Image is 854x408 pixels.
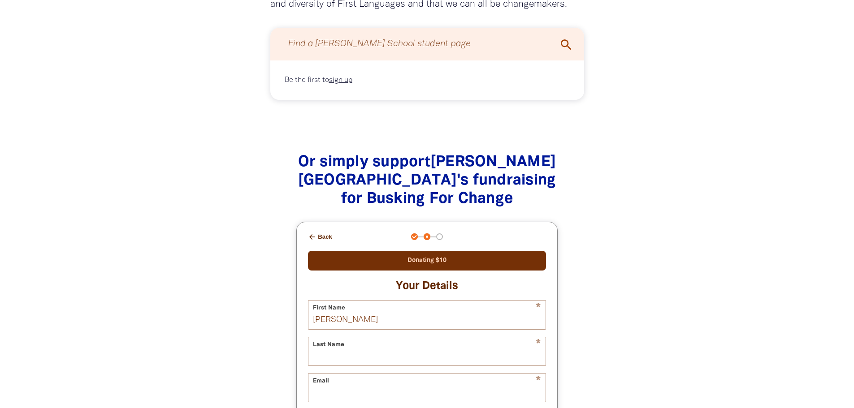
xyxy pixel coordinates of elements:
[298,155,556,206] span: Or simply support [PERSON_NAME][GEOGRAPHIC_DATA] 's fundraising for Busking For Change
[277,68,577,93] div: Paginated content
[304,229,336,245] button: Back
[424,233,430,240] button: Navigate to step 2 of 3 to enter your details
[308,251,546,271] div: Donating $10
[411,233,418,240] button: Navigate to step 1 of 3 to enter your donation amount
[436,233,443,240] button: Navigate to step 3 of 3 to enter your payment details
[308,279,546,293] h3: Your Details
[329,77,352,83] a: sign up
[277,68,577,93] div: Be the first to
[308,233,316,241] i: arrow_back
[559,38,573,52] i: search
